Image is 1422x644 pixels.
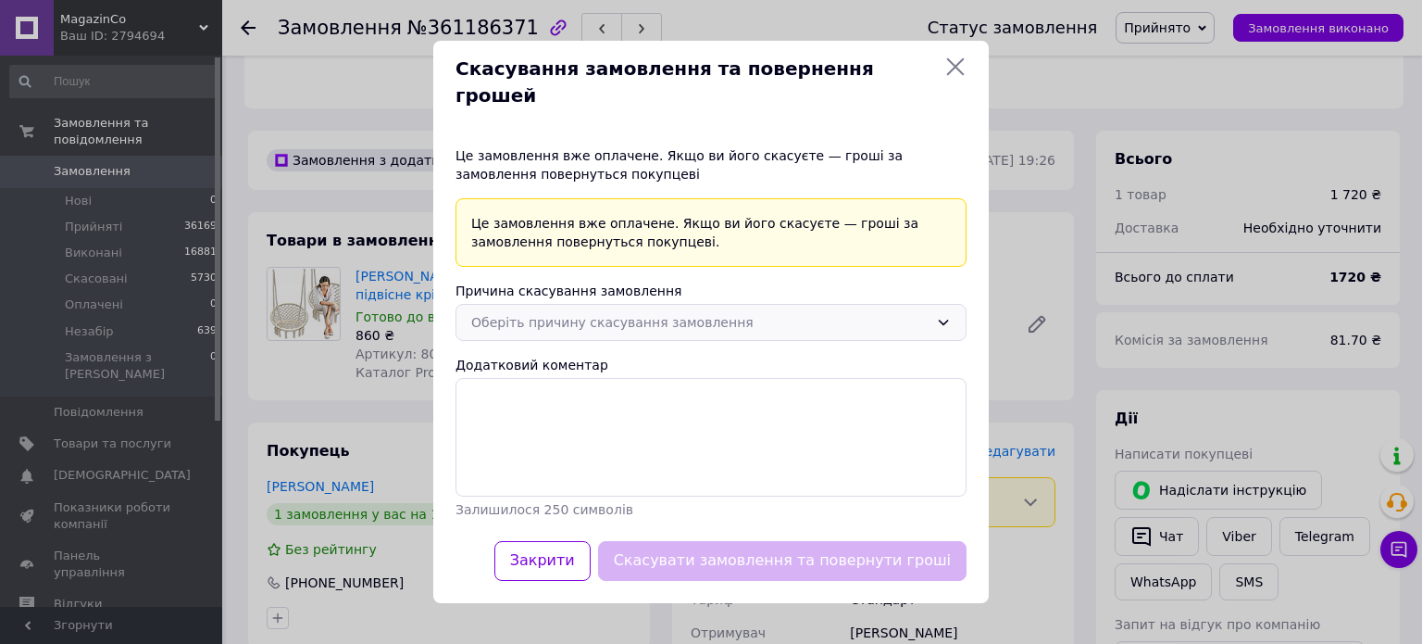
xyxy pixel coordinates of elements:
div: Причина скасування замовлення [455,282,967,300]
label: Додатковий коментар [455,358,608,373]
span: Залишилося 250 символів [455,502,633,517]
span: Скасування замовлення та повернення грошей [455,56,937,108]
div: Оберіть причину скасування замовлення [471,312,929,333]
button: Закрити [494,541,591,581]
div: Це замовлення вже оплачене. Якщо ви його скасуєте — гроші за замовлення повернуться покупцеві. [455,198,967,267]
div: Це замовлення вже оплачене. Якщо ви його скасуєте — гроші за замовлення повернуться покупцеві [455,146,967,183]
